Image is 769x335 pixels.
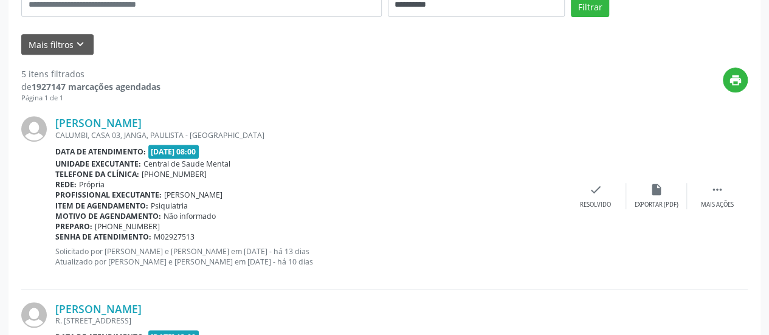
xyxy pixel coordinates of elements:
[650,183,663,196] i: insert_drive_file
[55,211,161,221] b: Motivo de agendamento:
[21,80,160,93] div: de
[32,81,160,92] strong: 1927147 marcações agendadas
[143,159,230,169] span: Central de Saude Mental
[55,179,77,190] b: Rede:
[635,201,678,209] div: Exportar (PDF)
[55,130,565,140] div: CALUMBI, CASA 03, JANGA, PAULISTA - [GEOGRAPHIC_DATA]
[74,38,87,51] i: keyboard_arrow_down
[79,179,105,190] span: Própria
[55,147,146,157] b: Data de atendimento:
[21,93,160,103] div: Página 1 de 1
[701,201,734,209] div: Mais ações
[55,201,148,211] b: Item de agendamento:
[711,183,724,196] i: 
[729,74,742,87] i: print
[164,190,222,200] span: [PERSON_NAME]
[589,183,602,196] i: check
[55,116,142,130] a: [PERSON_NAME]
[55,159,141,169] b: Unidade executante:
[21,116,47,142] img: img
[55,316,565,326] div: R. [STREET_ADDRESS]
[21,34,94,55] button: Mais filtroskeyboard_arrow_down
[55,221,92,232] b: Preparo:
[21,67,160,80] div: 5 itens filtrados
[55,232,151,242] b: Senha de atendimento:
[55,169,139,179] b: Telefone da clínica:
[95,221,160,232] span: [PHONE_NUMBER]
[148,145,199,159] span: [DATE] 08:00
[21,302,47,328] img: img
[55,302,142,316] a: [PERSON_NAME]
[580,201,611,209] div: Resolvido
[154,232,195,242] span: M02927513
[55,190,162,200] b: Profissional executante:
[164,211,216,221] span: Não informado
[55,246,565,267] p: Solicitado por [PERSON_NAME] e [PERSON_NAME] em [DATE] - há 13 dias Atualizado por [PERSON_NAME] ...
[723,67,748,92] button: print
[151,201,188,211] span: Psiquiatria
[142,169,207,179] span: [PHONE_NUMBER]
